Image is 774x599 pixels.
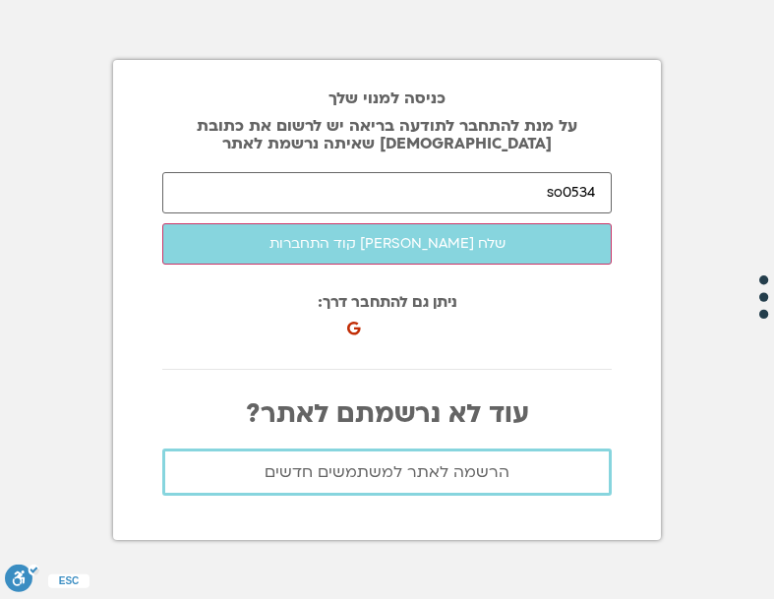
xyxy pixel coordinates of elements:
[162,117,612,152] p: על מנת להתחבר לתודעה בריאה יש לרשום את כתובת [DEMOGRAPHIC_DATA] שאיתה נרשמת לאתר
[162,223,612,265] button: שלח [PERSON_NAME] קוד התחברות
[265,463,509,481] span: הרשמה לאתר למשתמשים חדשים
[162,399,612,429] p: עוד לא נרשמתם לאתר?
[162,449,612,496] a: הרשמה לאתר למשתמשים חדשים
[352,300,568,343] iframe: כפתור לכניסה באמצעות חשבון Google
[162,172,612,213] input: האימייל איתו נרשמת לאתר
[162,90,612,107] h2: כניסה למנוי שלך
